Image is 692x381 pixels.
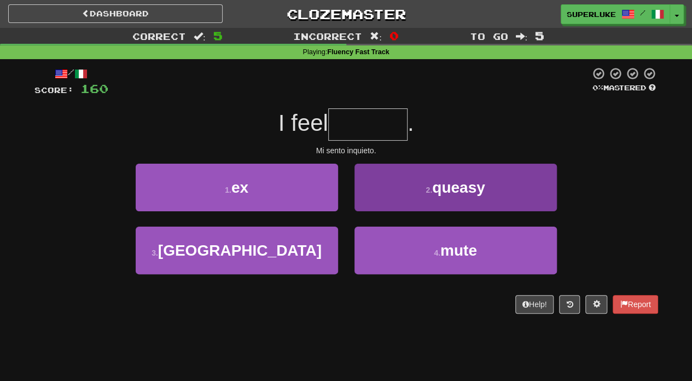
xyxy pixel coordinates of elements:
span: superluke [567,9,616,19]
span: queasy [432,179,485,196]
a: Dashboard [8,4,223,23]
span: mute [440,242,477,259]
button: 3.[GEOGRAPHIC_DATA] [136,227,338,274]
button: Round history (alt+y) [559,295,580,314]
button: 2.queasy [354,164,557,211]
span: 5 [213,29,223,42]
small: 2 . [426,186,432,194]
button: 4.mute [354,227,557,274]
span: To go [469,31,508,42]
button: 1.ex [136,164,338,211]
small: 3 . [152,249,158,257]
button: Report [613,295,658,314]
span: 160 [80,82,108,95]
strong: Fluency Fast Track [327,48,389,56]
span: : [194,32,206,41]
span: Incorrect [293,31,362,42]
span: / [640,9,646,16]
span: 0 % [592,83,603,92]
span: : [515,32,527,41]
span: Correct [132,31,186,42]
button: Help! [515,295,554,314]
span: . [408,110,414,136]
span: I feel [278,110,328,136]
span: [GEOGRAPHIC_DATA] [158,242,322,259]
span: ex [231,179,248,196]
small: 4 . [434,249,440,257]
div: Mi sento inquieto. [34,145,658,156]
small: 1 . [225,186,231,194]
span: 5 [535,29,544,42]
span: : [370,32,382,41]
div: Mastered [590,83,658,93]
a: superluke / [561,4,670,24]
a: Clozemaster [239,4,453,24]
div: / [34,67,108,80]
span: Score: [34,85,74,95]
span: 0 [389,29,399,42]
